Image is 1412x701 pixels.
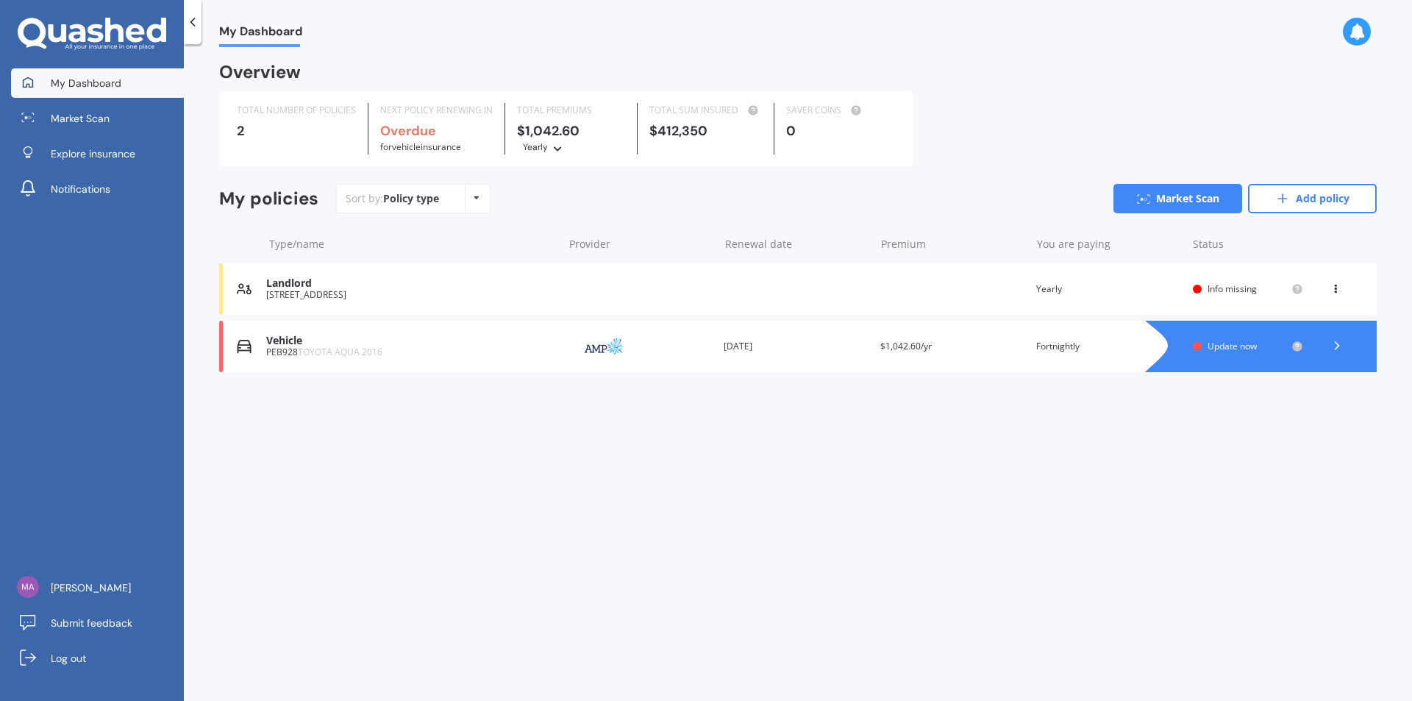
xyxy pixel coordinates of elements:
div: You are paying [1037,237,1181,252]
a: Add policy [1248,184,1377,213]
a: Submit feedback [11,608,184,638]
div: $412,350 [649,124,762,138]
span: Submit feedback [51,616,132,630]
div: TOTAL SUM INSURED [649,103,762,118]
span: for Vehicle insurance [380,140,461,153]
div: Overview [219,65,301,79]
a: Market Scan [11,104,184,133]
div: Policy type [383,191,439,206]
div: PEB928 [266,347,555,357]
div: SAVER COINS [786,103,894,118]
span: Notifications [51,182,110,196]
a: Log out [11,644,184,673]
div: Yearly [1036,282,1181,296]
img: cef1a9b7d5147c28f1d3b0c699318e13 [17,576,39,598]
div: [STREET_ADDRESS] [266,290,555,300]
img: Vehicle [237,339,252,354]
div: Landlord [266,277,555,290]
div: My policies [219,188,318,210]
div: $1,042.60 [517,124,625,154]
span: TOYOTA AQUA 2016 [298,346,382,358]
span: Market Scan [51,111,110,126]
div: Type/name [269,237,557,252]
b: Overdue [380,122,436,140]
span: Log out [51,651,86,666]
a: Notifications [11,174,184,204]
div: Premium [881,237,1025,252]
a: Explore insurance [11,139,184,168]
div: TOTAL PREMIUMS [517,103,625,118]
span: Update now [1208,340,1257,352]
span: Info missing [1208,282,1257,295]
div: Renewal date [725,237,869,252]
div: Fortnightly [1036,339,1181,354]
div: Status [1193,237,1303,252]
span: $1,042.60/yr [880,340,932,352]
span: My Dashboard [219,24,302,44]
div: TOTAL NUMBER OF POLICIES [237,103,356,118]
span: [PERSON_NAME] [51,580,131,595]
div: Provider [569,237,713,252]
span: My Dashboard [51,76,121,90]
div: NEXT POLICY RENEWING IN [380,103,493,118]
div: 0 [786,124,894,138]
div: Vehicle [266,335,555,347]
div: [DATE] [724,339,869,354]
a: Market Scan [1113,184,1242,213]
div: 2 [237,124,356,138]
div: Yearly [523,140,548,154]
a: My Dashboard [11,68,184,98]
div: Sort by: [346,191,439,206]
img: Landlord [237,282,252,296]
img: AMP [567,332,641,360]
a: [PERSON_NAME] [11,573,184,602]
span: Explore insurance [51,146,135,161]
